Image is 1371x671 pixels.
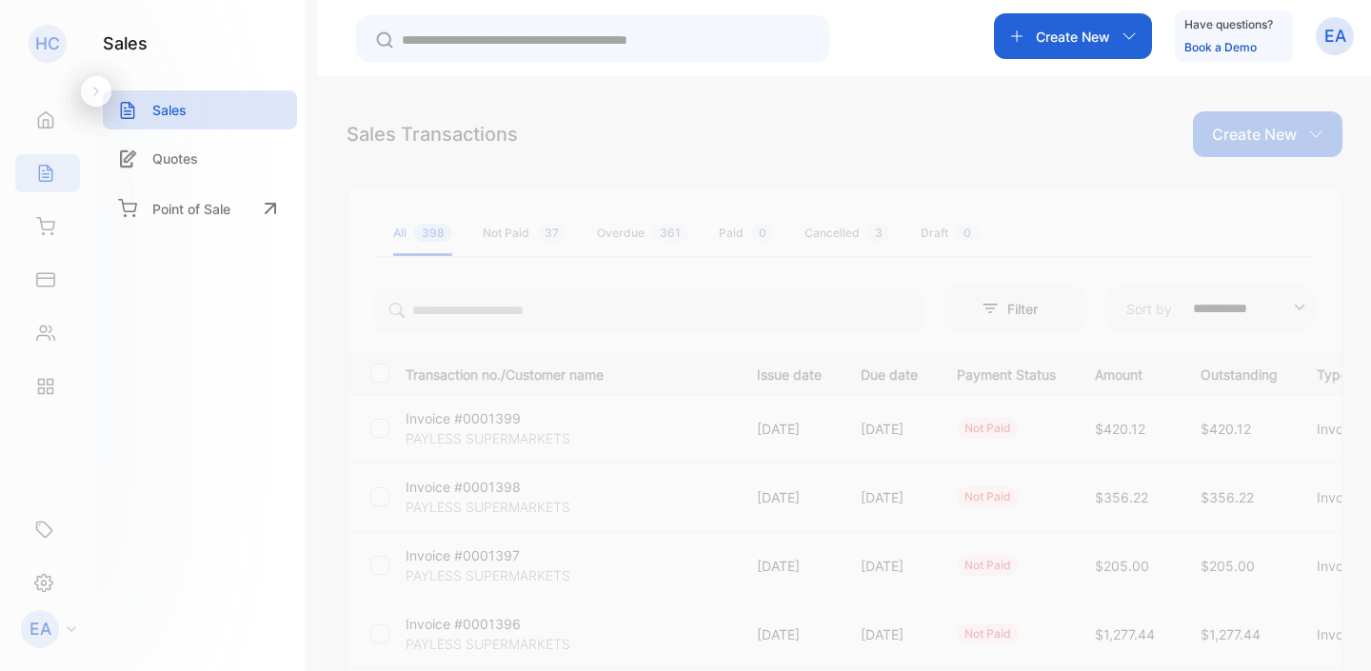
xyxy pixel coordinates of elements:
a: Sales [103,90,297,129]
button: Create New [1193,111,1342,157]
span: $356.22 [1201,489,1254,505]
button: EA [1316,13,1354,59]
span: $1,277.44 [1201,626,1261,642]
span: $356.22 [1095,489,1148,505]
p: Point of Sale [152,199,230,219]
div: not paid [957,418,1019,439]
p: Create New [1212,123,1297,146]
h1: sales [103,30,148,56]
p: Sort by [1126,299,1172,319]
span: $205.00 [1201,558,1255,574]
a: Quotes [103,139,297,178]
p: [DATE] [861,624,918,644]
p: HC [35,31,60,56]
p: Outstanding [1201,361,1278,385]
span: 0 [751,224,774,242]
span: $420.12 [1201,421,1251,437]
p: [DATE] [861,556,918,576]
button: Create New [994,13,1152,59]
span: $1,277.44 [1095,626,1155,642]
div: All [393,225,452,242]
div: Not Paid [483,225,566,242]
div: Sales Transactions [347,120,518,148]
span: 37 [537,224,566,242]
p: Create New [1036,27,1110,47]
p: Issue date [757,361,822,385]
p: PAYLESS SUPERMARKETS [406,428,570,448]
span: 398 [414,224,452,242]
p: Invoice #0001398 [406,477,521,497]
p: Due date [861,361,918,385]
p: Amount [1095,361,1162,385]
p: Transaction no./Customer name [406,361,733,385]
p: Invoice #0001396 [406,614,521,634]
div: not paid [957,555,1019,576]
span: 361 [652,224,688,242]
span: $205.00 [1095,558,1149,574]
p: [DATE] [757,419,822,439]
div: not paid [957,486,1019,507]
span: $420.12 [1095,421,1145,437]
button: Sort by [1105,286,1315,331]
a: Book a Demo [1184,40,1257,54]
p: Quotes [152,148,198,168]
div: Cancelled [805,225,890,242]
p: [DATE] [861,487,918,507]
p: Invoice #0001397 [406,545,520,565]
a: Point of Sale [103,187,297,229]
p: [DATE] [757,487,822,507]
p: Invoice #0001399 [406,408,521,428]
p: Have questions? [1184,15,1273,34]
span: 0 [956,224,979,242]
p: [DATE] [861,419,918,439]
p: [DATE] [757,556,822,576]
span: 3 [867,224,890,242]
p: [DATE] [757,624,822,644]
p: Sales [152,100,187,120]
div: not paid [957,623,1019,644]
p: EA [1324,24,1346,49]
div: Draft [921,225,979,242]
p: EA [30,617,51,641]
p: PAYLESS SUPERMARKETS [406,634,570,654]
div: Overdue [597,225,688,242]
p: PAYLESS SUPERMARKETS [406,565,570,585]
p: PAYLESS SUPERMARKETS [406,497,570,517]
p: Payment Status [957,361,1056,385]
div: Paid [719,225,774,242]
